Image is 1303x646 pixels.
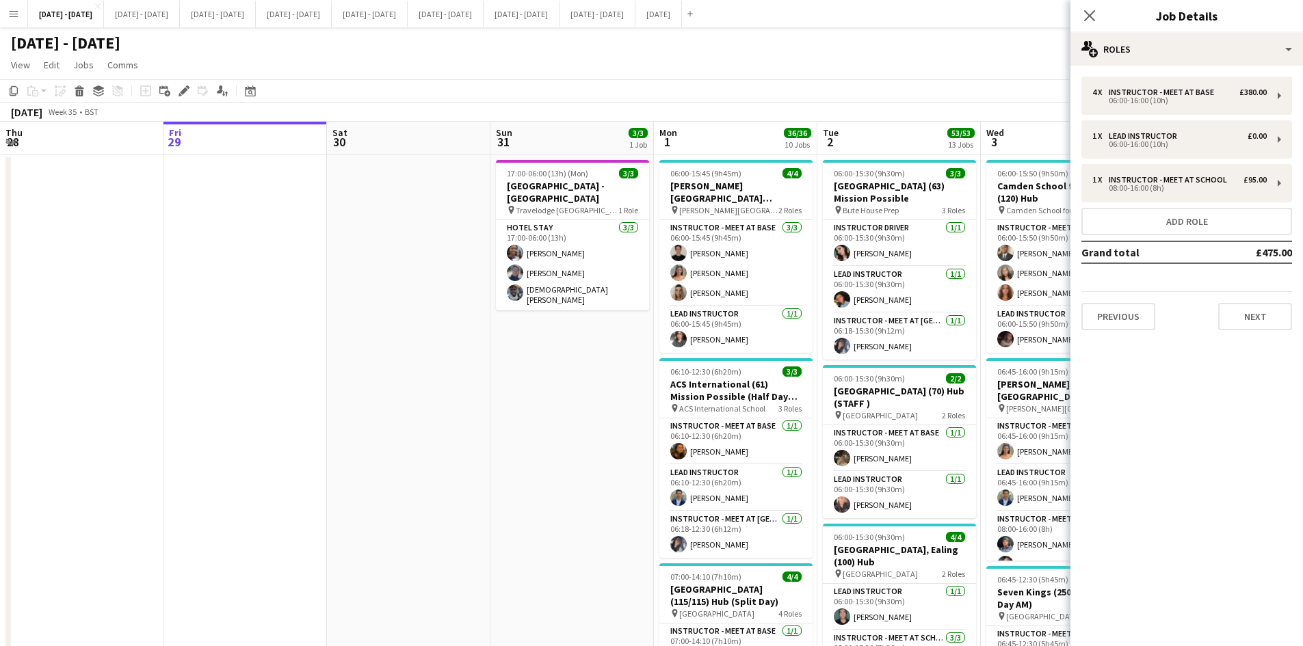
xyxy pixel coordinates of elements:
span: 06:45-12:30 (5h45m) [997,574,1068,584]
app-card-role: Lead Instructor1/106:00-15:45 (9h45m)[PERSON_NAME] [659,306,813,353]
span: Edit [44,59,60,71]
div: Roles [1070,33,1303,66]
a: View [5,56,36,74]
span: 06:10-12:30 (6h20m) [670,366,741,377]
span: 3 Roles [778,403,802,414]
div: 1 x [1092,131,1109,141]
button: Previous [1081,303,1155,330]
div: [DATE] [11,105,42,119]
div: Instructor - Meet at Base [1109,88,1220,97]
span: 3 [984,134,1004,150]
app-card-role: Lead Instructor1/106:45-16:00 (9h15m)[PERSON_NAME] [986,465,1140,511]
button: Next [1218,303,1292,330]
button: [DATE] [635,1,682,27]
span: 4 Roles [778,608,802,619]
div: 06:00-16:00 (10h) [1092,141,1267,148]
app-card-role: Lead Instructor1/106:00-15:50 (9h50m)[PERSON_NAME] [986,306,1140,353]
span: 3 Roles [942,205,965,215]
h3: [GEOGRAPHIC_DATA] (70) Hub (STAFF ) [823,385,976,409]
app-card-role: Instructor - Meet at Base1/106:45-16:00 (9h15m)[PERSON_NAME] [986,418,1140,465]
span: Bute House Prep [843,205,899,215]
app-job-card: 06:10-12:30 (6h20m)3/3ACS International (61) Mission Possible (Half Day AM) ACS International Sch... [659,358,813,558]
button: Add role [1081,208,1292,235]
span: Wed [986,126,1004,139]
div: 08:00-16:00 (8h) [1092,185,1267,191]
app-card-role: Lead Instructor1/106:10-12:30 (6h20m)[PERSON_NAME] [659,465,813,511]
span: 07:00-14:10 (7h10m) [670,571,741,582]
app-job-card: 06:00-15:30 (9h30m)3/3[GEOGRAPHIC_DATA] (63) Mission Possible Bute House Prep3 RolesInstructor Dr... [823,160,976,360]
div: £0.00 [1248,131,1267,141]
div: Lead Instructor [1109,131,1183,141]
span: View [11,59,30,71]
app-card-role: Instructor - Meet at School2/208:00-16:00 (8h)[PERSON_NAME][PERSON_NAME] [986,511,1140,578]
app-card-role: Lead Instructor1/106:00-15:30 (9h30m)[PERSON_NAME] [823,472,976,518]
h3: [GEOGRAPHIC_DATA] - [GEOGRAPHIC_DATA] [496,180,649,204]
h3: ACS International (61) Mission Possible (Half Day AM) [659,378,813,403]
a: Edit [38,56,65,74]
span: Thu [5,126,23,139]
span: [GEOGRAPHIC_DATA] [843,569,918,579]
h3: Camden School for Girls (120) Hub [986,180,1140,204]
span: 4/4 [782,571,802,582]
span: 2 Roles [942,410,965,420]
app-card-role: Instructor - Meet at [GEOGRAPHIC_DATA]1/106:18-12:30 (6h12m)[PERSON_NAME] [659,511,813,558]
button: [DATE] - [DATE] [332,1,408,27]
span: 06:00-15:45 (9h45m) [670,168,741,178]
div: 06:00-16:00 (10h) [1092,97,1267,104]
app-job-card: 17:00-06:00 (13h) (Mon)3/3[GEOGRAPHIC_DATA] - [GEOGRAPHIC_DATA] Travelodge [GEOGRAPHIC_DATA] [GEO... [496,160,649,310]
button: [DATE] - [DATE] [180,1,256,27]
h3: Job Details [1070,7,1303,25]
span: Comms [107,59,138,71]
span: 2/2 [946,373,965,383]
app-job-card: 06:45-16:00 (9h15m)4/4[PERSON_NAME][GEOGRAPHIC_DATA] Girls (120/120) Hub (Split Day) [PERSON_NAME... [986,358,1140,561]
span: 06:45-16:00 (9h15m) [997,366,1068,377]
div: Instructor - Meet at School [1109,175,1233,185]
a: Comms [102,56,144,74]
button: [DATE] - [DATE] [560,1,635,27]
span: 3/3 [619,168,638,178]
div: 10 Jobs [785,139,811,150]
span: Mon [659,126,677,139]
span: [GEOGRAPHIC_DATA] [843,410,918,420]
h3: [GEOGRAPHIC_DATA], Ealing (100) Hub [823,543,976,568]
span: 3/3 [629,128,648,138]
app-card-role: Instructor Driver1/106:00-15:30 (9h30m)[PERSON_NAME] [823,220,976,267]
span: 53/53 [947,128,975,138]
h3: [GEOGRAPHIC_DATA] (115/115) Hub (Split Day) [659,583,813,608]
td: £475.00 [1211,241,1292,263]
app-card-role: Instructor - Meet at [GEOGRAPHIC_DATA]1/106:18-15:30 (9h12m)[PERSON_NAME] [823,313,976,360]
span: 1 Role [618,205,638,215]
span: 2 Roles [942,569,965,579]
div: 1 Job [629,139,647,150]
div: BST [85,107,98,117]
app-card-role: Lead Instructor1/106:00-15:30 (9h30m)[PERSON_NAME] [823,267,976,313]
h3: Seven Kings (250) Hub (Half Day AM) [986,586,1140,610]
span: 3/3 [782,366,802,377]
div: 1 x [1092,175,1109,185]
app-job-card: 06:00-15:30 (9h30m)2/2[GEOGRAPHIC_DATA] (70) Hub (STAFF ) [GEOGRAPHIC_DATA]2 RolesInstructor - Me... [823,365,976,518]
app-card-role: Instructor - Meet at Base1/106:10-12:30 (6h20m)[PERSON_NAME] [659,418,813,465]
span: 31 [494,134,512,150]
button: [DATE] - [DATE] [408,1,484,27]
td: Grand total [1081,241,1211,263]
app-card-role: Instructor - Meet at Base3/306:00-15:45 (9h45m)[PERSON_NAME][PERSON_NAME][PERSON_NAME] [659,220,813,306]
span: Travelodge [GEOGRAPHIC_DATA] [GEOGRAPHIC_DATA] [516,205,618,215]
span: [GEOGRAPHIC_DATA] [1006,611,1081,621]
span: 3/3 [946,168,965,178]
app-job-card: 06:00-15:50 (9h50m)4/4Camden School for Girls (120) Hub Camden School for Girls2 RolesInstructor ... [986,160,1140,353]
span: 30 [330,134,347,150]
span: 4/4 [782,168,802,178]
app-card-role: Instructor - Meet at Base1/106:00-15:30 (9h30m)[PERSON_NAME] [823,425,976,472]
div: 06:00-15:45 (9h45m)4/4[PERSON_NAME][GEOGRAPHIC_DATA][PERSON_NAME] (100) Hub [PERSON_NAME][GEOGRAP... [659,160,813,353]
span: ACS International School [679,403,765,414]
span: Tue [823,126,839,139]
span: 29 [167,134,181,150]
span: 06:00-15:30 (9h30m) [834,168,905,178]
span: 06:00-15:30 (9h30m) [834,532,905,542]
div: £95.00 [1243,175,1267,185]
